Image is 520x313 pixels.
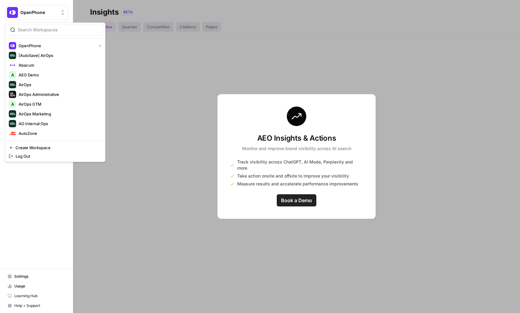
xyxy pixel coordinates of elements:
[9,130,16,137] img: AutoZone Logo
[19,72,99,78] span: AEO Demo
[9,42,16,49] img: OpenPhone Logo
[9,110,16,118] img: AirOps Marketing Logo
[5,272,68,281] a: Settings
[20,9,57,16] span: OpenPhone
[237,159,363,171] span: Track visibility across ChatGPT, AI Mode, Perplexity and more
[277,194,316,206] a: Book a Demo
[6,143,104,152] a: Create Workspace
[19,101,99,107] span: AirOps GTM
[16,145,99,151] span: Create Workspace
[19,130,99,136] span: AutoZone
[14,283,65,289] span: Usage
[5,23,105,162] div: Workspace: OpenPhone
[5,301,68,311] button: Help + Support
[9,120,16,127] img: AO Internal Ops Logo
[242,133,351,143] h3: AEO Insights & Actions
[5,291,68,301] a: Learning Hub
[16,153,99,159] span: Log Out
[9,62,16,69] img: Abacum Logo
[281,197,312,204] span: Book a Demo
[5,5,68,20] button: Workspace: OpenPhone
[19,82,99,88] span: AirOps
[11,101,14,107] span: A
[19,111,99,117] span: AirOps Marketing
[14,274,65,279] span: Settings
[14,303,65,308] span: Help + Support
[5,281,68,291] a: Usage
[7,7,18,18] img: OpenPhone Logo
[9,52,16,59] img: [AutoSave] AirOps Logo
[237,173,349,179] span: Take action onsite and offsite to improve your visibility
[242,146,351,152] p: Monitor and improve brand visibility across AI search
[18,27,100,33] input: Search Workspaces
[19,121,99,127] span: AO Internal Ops
[9,91,16,98] img: AirOps Administrative Logo
[19,62,99,68] span: Abacum
[6,152,104,160] a: Log Out
[237,181,358,187] span: Measure results and accelerate performance improvements
[11,72,14,78] span: A
[9,81,16,88] img: AirOps Logo
[14,293,65,299] span: Learning Hub
[19,43,93,49] span: OpenPhone
[19,52,99,58] span: [AutoSave] AirOps
[19,91,99,97] span: AirOps Administrative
